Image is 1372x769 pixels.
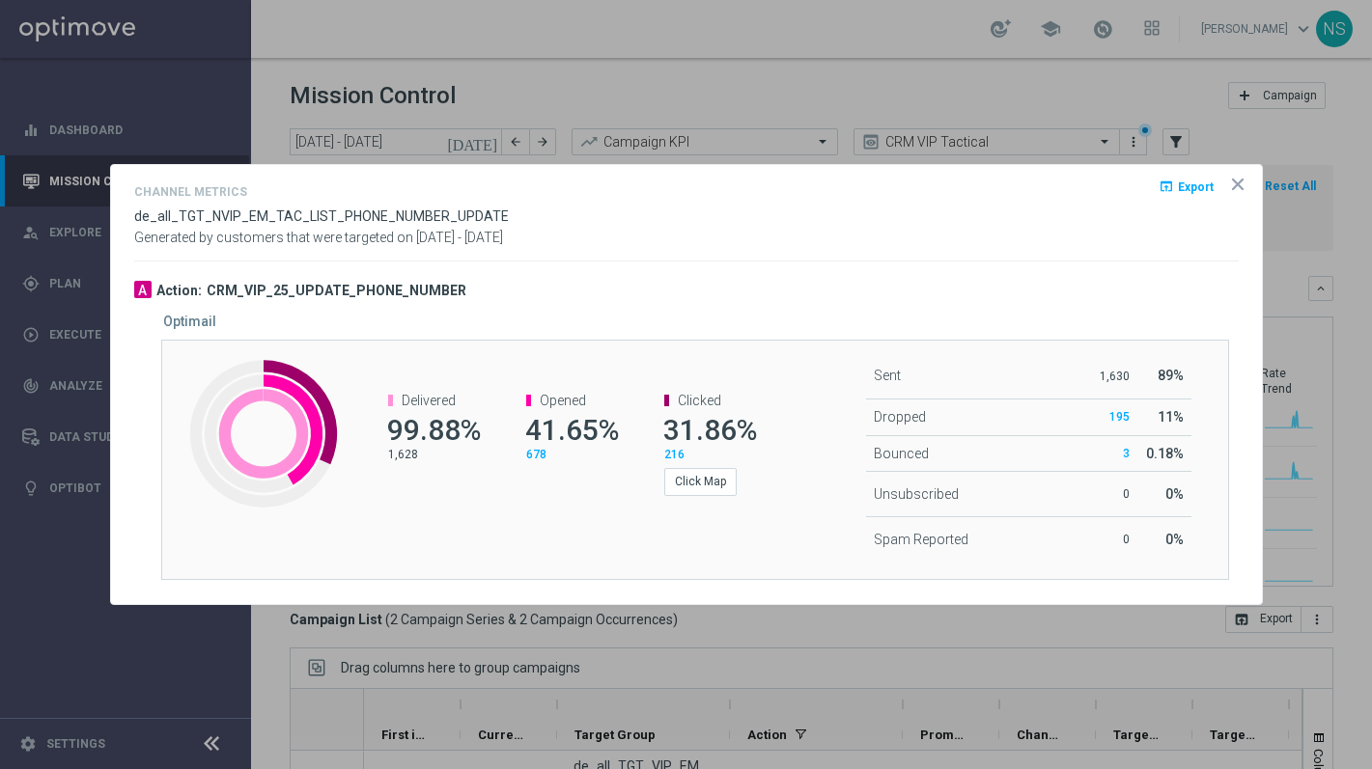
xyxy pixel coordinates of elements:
span: Sent [874,368,901,383]
span: Unsubscribed [874,486,959,502]
p: 1,628 [388,447,478,462]
span: [DATE] - [DATE] [416,230,503,245]
span: 99.88% [387,413,481,447]
span: 89% [1158,368,1184,383]
span: Delivered [402,393,456,408]
span: 0% [1165,532,1184,547]
h5: Optimail [163,314,216,329]
p: 0 [1091,532,1130,547]
span: 11% [1158,409,1184,425]
span: Dropped [874,409,926,425]
span: Generated by customers that were targeted on [134,230,413,245]
span: 0% [1165,486,1184,502]
i: open_in_browser [1159,179,1174,194]
h4: Channel Metrics [134,185,247,199]
div: A [134,281,152,298]
span: 0.18% [1146,446,1184,461]
span: 216 [664,448,685,461]
span: 195 [1109,410,1130,424]
button: Click Map [664,468,737,495]
span: Clicked [678,393,721,408]
span: de_all_TGT_NVIP_EM_TAC_LIST_PHONE_NUMBER_UPDATE [134,208,509,224]
opti-icon: icon [1228,175,1247,194]
p: 1,630 [1091,369,1130,384]
span: 678 [526,448,546,461]
span: 31.86% [663,413,757,447]
h3: CRM_VIP_25_UPDATE_PHONE_NUMBER [207,282,466,299]
span: Spam Reported [874,532,968,547]
p: 0 [1091,486,1130,502]
span: Opened [540,393,586,408]
span: Export [1178,179,1214,193]
span: 41.65% [525,413,619,447]
span: Bounced [874,446,929,461]
button: open_in_browser Export [1157,175,1216,198]
h3: Action: [156,282,202,299]
span: 3 [1123,447,1130,460]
